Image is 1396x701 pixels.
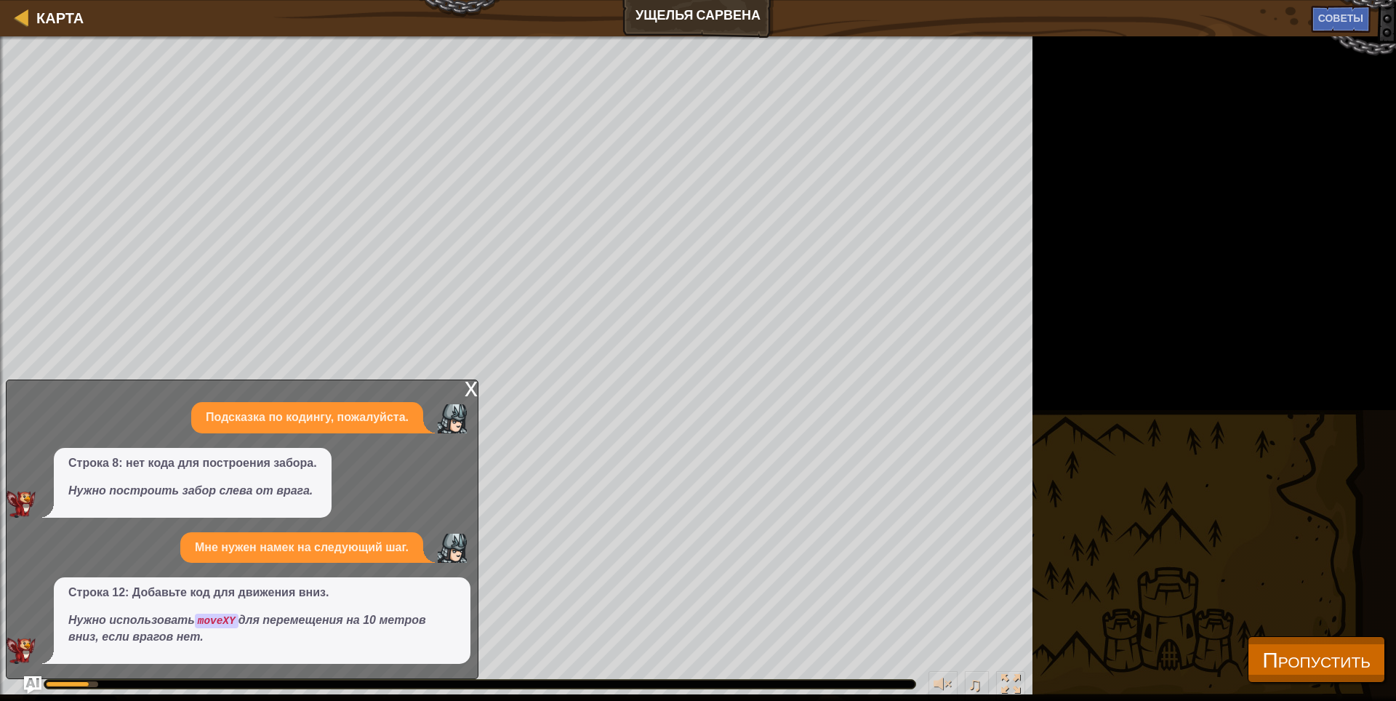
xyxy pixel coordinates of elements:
div: x [465,380,478,395]
p: Подсказка по кодингу, пожалуйста. [206,409,409,426]
button: Переключить полноэкранный режим [996,671,1025,701]
p: Строка 8: нет кода для построения забора. [68,455,317,472]
img: AI [7,491,36,517]
img: Player [438,534,467,563]
em: Нужно построить забор слева от врага. [68,484,313,497]
button: Пропустить [1248,636,1385,683]
span: Карта [36,8,84,28]
button: ♫ [965,671,990,701]
p: Строка 12: Добавьте код для движения вниз. [68,585,456,601]
span: Пропустить [1262,644,1371,674]
img: AI [7,638,36,664]
code: moveXY [195,614,238,628]
button: Регулировать громкость [928,671,958,701]
em: Нужно использовать для перемещения на 10 метров вниз, если врагов нет. [68,614,426,643]
a: Карта [29,8,84,28]
span: Советы [1318,11,1363,25]
p: Мне нужен намек на следующий шаг. [195,540,409,556]
span: ♫ [968,673,982,695]
button: Ask AI [24,676,41,694]
img: Player [438,404,467,433]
